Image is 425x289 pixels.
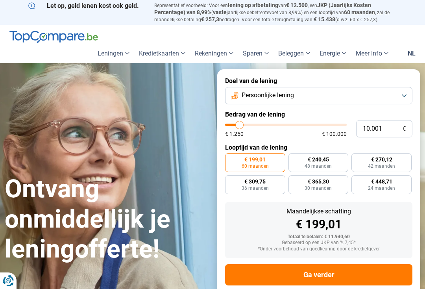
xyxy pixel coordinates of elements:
[308,179,329,184] span: € 365,30
[371,157,392,162] span: € 270,12
[9,31,98,43] img: TopCompare
[368,164,395,169] span: 42 maanden
[154,2,397,23] p: Representatief voorbeeld: Voor een van , een ( jaarlijkse debetrentevoet van 8,99%) en een loopti...
[286,2,308,8] span: € 12.500
[244,157,266,162] span: € 199,01
[403,126,406,132] span: €
[228,2,278,8] span: lening op afbetaling
[201,16,219,22] span: € 257,3
[238,43,273,63] a: Sparen
[225,131,244,137] span: € 1.250
[190,43,238,63] a: Rekeningen
[28,2,145,9] p: Let op, geld lenen kost ook geld.
[305,164,332,169] span: 48 maanden
[273,43,315,63] a: Beleggen
[231,219,406,230] div: € 199,01
[5,174,208,265] h1: Ontvang onmiddellijk je leningofferte!
[225,87,412,104] button: Persoonlijke lening
[225,111,412,118] label: Bedrag van de lening
[231,240,406,246] div: Gebaseerd op een JKP van % 7,45*
[231,246,406,252] div: *Onder voorbehoud van goedkeuring door de kredietgever
[134,43,190,63] a: Kredietkaarten
[371,179,392,184] span: € 448,71
[344,9,375,15] span: 60 maanden
[154,2,371,15] span: JKP (Jaarlijks Kosten Percentage) van 8,99%
[315,43,351,63] a: Energie
[322,131,347,137] span: € 100.000
[225,77,412,85] label: Doel van de lening
[242,91,294,100] span: Persoonlijke lening
[231,208,406,215] div: Maandelijkse schatting
[242,186,269,191] span: 36 maanden
[308,157,329,162] span: € 240,45
[314,16,335,22] span: € 15.438
[93,43,134,63] a: Leningen
[225,144,412,151] label: Looptijd van de lening
[244,179,266,184] span: € 309,75
[305,186,332,191] span: 30 maanden
[213,9,227,15] span: vaste
[225,264,412,285] button: Ga verder
[403,43,420,63] a: nl
[351,43,393,63] a: Meer Info
[242,164,269,169] span: 60 maanden
[231,234,406,240] div: Totaal te betalen: € 11.940,60
[368,186,395,191] span: 24 maanden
